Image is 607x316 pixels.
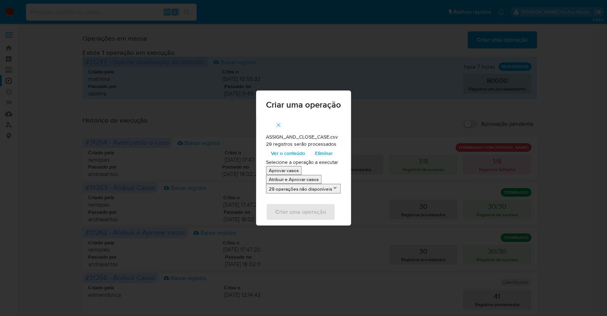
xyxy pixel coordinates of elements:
button: 29 operações não disponíveis [266,184,341,193]
p: Atribuir e Aprovar casos [269,176,319,183]
button: Eliminar [310,147,338,159]
button: Atribuir e Aprovar casos [266,175,321,184]
span: Ver o conteúdo [271,148,305,158]
span: Eliminar [315,148,333,158]
p: ASSIGN_AND_CLOSE_CASE.csv [266,134,341,141]
button: Aprovar casos [266,166,302,175]
span: Criar uma operação [266,100,341,109]
p: 29 registros serão processados [266,141,341,148]
button: Ver o conteúdo [266,147,310,159]
p: Aprovar casos [269,167,299,174]
p: Selecione a operação a executar [266,159,341,166]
